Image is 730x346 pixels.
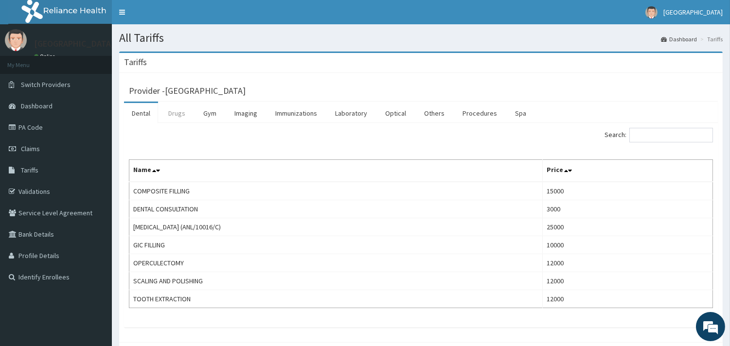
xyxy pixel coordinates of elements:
[5,29,27,51] img: User Image
[507,103,534,123] a: Spa
[21,166,38,174] span: Tariffs
[129,272,543,290] td: SCALING AND POLISHING
[543,160,713,182] th: Price
[129,254,543,272] td: OPERCULECTOMY
[21,102,53,110] span: Dashboard
[377,103,414,123] a: Optical
[327,103,375,123] a: Laboratory
[34,53,57,60] a: Online
[605,128,713,142] label: Search:
[129,290,543,308] td: TOOTH EXTRACTION
[129,86,246,95] h3: Provider - [GEOGRAPHIC_DATA]
[661,35,697,43] a: Dashboard
[543,218,713,236] td: 25000
[543,290,713,308] td: 12000
[267,103,325,123] a: Immunizations
[698,35,723,43] li: Tariffs
[34,39,114,48] p: [GEOGRAPHIC_DATA]
[663,8,723,17] span: [GEOGRAPHIC_DATA]
[21,80,71,89] span: Switch Providers
[129,200,543,218] td: DENTAL CONSULTATION
[129,236,543,254] td: GIC FILLING
[21,144,40,153] span: Claims
[543,254,713,272] td: 12000
[629,128,713,142] input: Search:
[645,6,658,18] img: User Image
[455,103,505,123] a: Procedures
[543,236,713,254] td: 10000
[160,103,193,123] a: Drugs
[196,103,224,123] a: Gym
[119,32,723,44] h1: All Tariffs
[227,103,265,123] a: Imaging
[124,103,158,123] a: Dental
[129,218,543,236] td: [MEDICAL_DATA] (ANL/10016/C)
[543,182,713,200] td: 15000
[124,58,147,67] h3: Tariffs
[543,200,713,218] td: 3000
[129,160,543,182] th: Name
[129,182,543,200] td: COMPOSITE FILLING
[416,103,452,123] a: Others
[543,272,713,290] td: 12000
